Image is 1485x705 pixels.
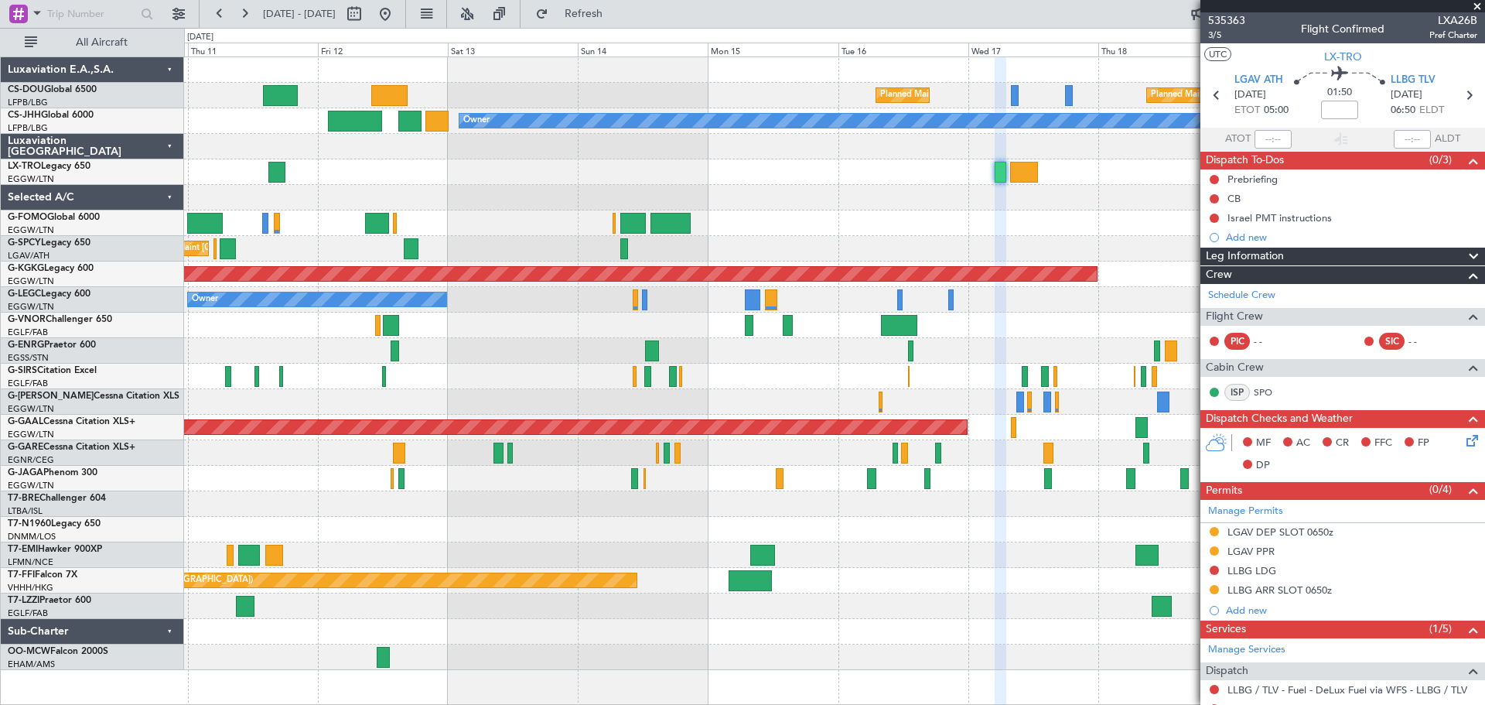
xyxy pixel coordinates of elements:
span: ETOT [1234,103,1260,118]
div: Flight Confirmed [1301,21,1384,37]
a: VHHH/HKG [8,582,53,594]
a: G-SIRSCitation Excel [8,366,97,375]
a: EHAM/AMS [8,659,55,670]
a: LX-TROLegacy 650 [8,162,90,171]
span: FP [1418,436,1429,451]
span: G-VNOR [8,315,46,324]
span: AC [1296,436,1310,451]
input: Trip Number [47,2,136,26]
div: Thu 11 [188,43,318,56]
span: ATOT [1225,132,1251,147]
a: G-FOMOGlobal 6000 [8,213,100,222]
a: LLBG / TLV - Fuel - DeLux Fuel via WFS - LLBG / TLV [1227,683,1467,696]
span: T7-LZZI [8,596,39,605]
span: G-JAGA [8,468,43,477]
input: --:-- [1255,130,1292,149]
button: UTC [1204,47,1231,61]
span: T7-FFI [8,570,35,580]
div: Sun 14 [578,43,708,56]
div: PIC [1224,333,1250,350]
span: 06:50 [1391,103,1415,118]
a: LTBA/ISL [8,505,43,517]
a: T7-FFIFalcon 7X [8,570,77,580]
a: EGGW/LTN [8,480,54,491]
span: LLBG TLV [1391,73,1435,88]
span: Dispatch To-Dos [1206,152,1284,169]
a: LGAV/ATH [8,250,49,262]
span: Pref Charter [1429,29,1477,42]
a: G-[PERSON_NAME]Cessna Citation XLS [8,392,179,401]
a: T7-BREChallenger 604 [8,494,106,503]
span: OO-MCW [8,647,50,656]
span: CS-JHH [8,111,41,120]
span: FFC [1374,436,1392,451]
span: Refresh [551,9,616,19]
a: EGGW/LTN [8,275,54,287]
div: Owner [463,109,490,132]
span: LXA26B [1429,12,1477,29]
a: EGLF/FAB [8,378,48,389]
div: LLBG LDG [1227,564,1276,577]
div: Planned Maint [GEOGRAPHIC_DATA] ([GEOGRAPHIC_DATA]) [1151,84,1395,107]
span: G-SIRS [8,366,37,375]
a: Manage Permits [1208,504,1283,519]
a: G-GAALCessna Citation XLS+ [8,417,135,426]
a: G-ENRGPraetor 600 [8,341,96,350]
span: 3/5 [1208,29,1245,42]
span: G-GAAL [8,417,43,426]
a: EGGW/LTN [8,301,54,313]
span: 01:50 [1327,85,1352,101]
div: Planned Maint [GEOGRAPHIC_DATA] ([GEOGRAPHIC_DATA]) [880,84,1124,107]
a: EGLF/FAB [8,607,48,619]
a: EGGW/LTN [8,429,54,440]
a: G-LEGCLegacy 600 [8,289,90,299]
a: DNMM/LOS [8,531,56,542]
div: Tue 16 [838,43,968,56]
a: EGNR/CEG [8,454,54,466]
a: EGGW/LTN [8,403,54,415]
span: T7-N1960 [8,519,51,529]
div: Fri 12 [318,43,448,56]
span: CS-DOU [8,85,44,94]
span: All Aircraft [40,37,163,48]
span: G-[PERSON_NAME] [8,392,94,401]
button: Refresh [528,2,621,26]
span: Crew [1206,266,1232,284]
span: DP [1256,458,1270,474]
a: T7-EMIHawker 900XP [8,545,102,554]
div: Prebriefing [1227,173,1278,186]
div: - - [1408,334,1443,348]
span: 535363 [1208,12,1245,29]
span: Dispatch [1206,662,1248,680]
span: LGAV ATH [1234,73,1283,88]
span: T7-EMI [8,545,38,554]
button: All Aircraft [17,30,168,55]
a: G-VNORChallenger 650 [8,315,112,324]
span: (0/4) [1429,481,1452,498]
span: ELDT [1419,103,1444,118]
a: CS-DOUGlobal 6500 [8,85,97,94]
div: Owner [192,288,218,311]
a: SPO [1254,385,1289,399]
div: Thu 18 [1098,43,1228,56]
span: ALDT [1435,132,1460,147]
span: (1/5) [1429,621,1452,637]
span: G-KGKG [8,264,44,273]
a: T7-N1960Legacy 650 [8,519,101,529]
a: OO-MCWFalcon 2000S [8,647,108,656]
a: LFPB/LBG [8,122,48,134]
span: LX-TRO [1324,49,1362,65]
span: Dispatch Checks and Weather [1206,410,1353,428]
span: CR [1336,436,1349,451]
div: Sat 13 [448,43,578,56]
span: LX-TRO [8,162,41,171]
span: [DATE] [1234,87,1266,103]
span: 05:00 [1264,103,1289,118]
a: LFPB/LBG [8,97,48,108]
div: Israel PMT instructions [1227,211,1332,224]
div: Add new [1226,604,1477,617]
a: Manage Services [1208,642,1285,658]
a: T7-LZZIPraetor 600 [8,596,91,605]
span: Leg Information [1206,248,1284,265]
a: EGLF/FAB [8,327,48,338]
